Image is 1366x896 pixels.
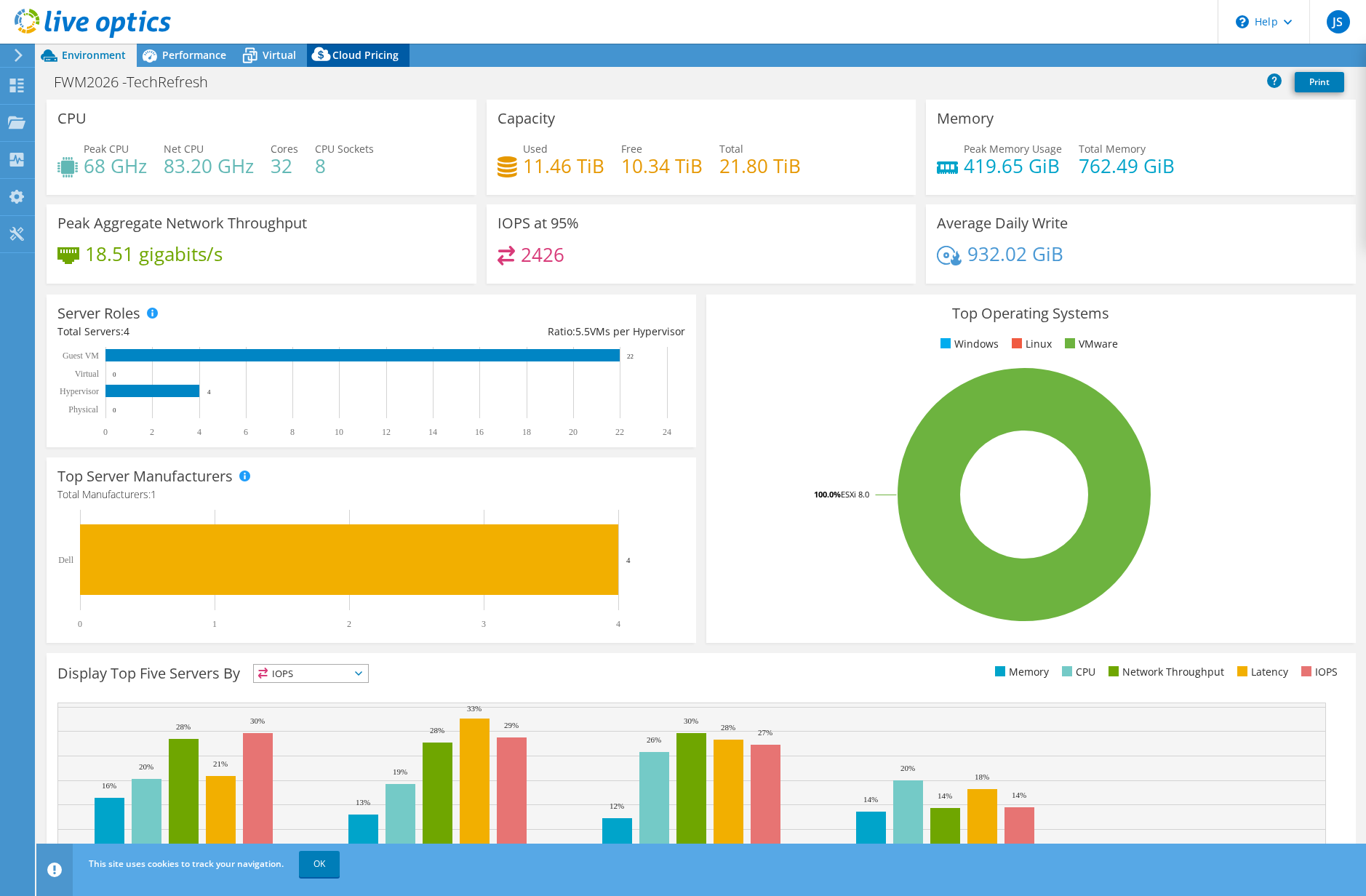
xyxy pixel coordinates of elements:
h4: 83.20 GHz [164,158,254,174]
span: 4 [124,324,129,338]
text: 28% [430,726,444,735]
span: 5.5 [575,324,590,338]
li: IOPS [1298,664,1338,680]
text: 16% [102,781,116,790]
text: 30% [250,716,265,725]
h3: Peak Aggregate Network Throughput [57,215,307,231]
span: Virtual [263,48,296,62]
h4: Total Manufacturers: [57,487,685,503]
span: Peak Memory Usage [964,142,1062,156]
h4: 762.49 GiB [1079,158,1175,174]
h4: 2426 [521,247,564,263]
text: 1 [212,619,217,629]
h3: Top Server Manufacturers [57,468,233,484]
tspan: 100.0% [814,489,841,500]
text: 18 [522,427,531,437]
span: IOPS [254,665,368,682]
span: This site uses cookies to track your navigation. [89,857,284,870]
li: CPU [1058,664,1095,680]
text: 29% [504,721,519,729]
text: 0 [113,407,116,414]
text: 22 [627,353,634,360]
text: 28% [176,722,191,731]
text: 20% [139,762,153,771]
text: 33% [467,704,482,713]
span: Environment [62,48,126,62]
span: Net CPU [164,142,204,156]
div: Ratio: VMs per Hypervisor [371,324,684,340]
span: Peak CPU [84,142,129,156]
text: 4 [197,427,201,437]
text: 4 [626,556,631,564]
h4: 11.46 TiB [523,158,604,174]
text: 14 [428,427,437,437]
text: 21% [213,759,228,768]
text: 10 [335,427,343,437]
text: 4 [616,619,620,629]
text: 4 [207,388,211,396]
svg: \n [1236,15,1249,28]
text: 28% [721,723,735,732]
text: 26% [647,735,661,744]
text: 8 [290,427,295,437]
li: Linux [1008,336,1052,352]
h3: Average Daily Write [937,215,1068,231]
h4: 21.80 TiB [719,158,801,174]
span: Free [621,142,642,156]
text: 0 [103,427,108,437]
h4: 419.65 GiB [964,158,1062,174]
text: 14% [1012,791,1026,799]
span: Performance [162,48,226,62]
text: 3 [482,619,486,629]
text: 24 [663,427,671,437]
li: Windows [937,336,999,352]
text: 12 [382,427,391,437]
li: VMware [1061,336,1118,352]
text: Hypervisor [60,386,99,396]
text: 2 [150,427,154,437]
text: 0 [78,619,82,629]
text: 20% [900,764,915,772]
h4: 32 [271,158,298,174]
text: Physical [68,404,98,415]
h3: Top Operating Systems [717,305,1345,321]
h4: 10.34 TiB [621,158,703,174]
h3: CPU [57,111,87,127]
span: JS [1327,10,1350,33]
text: Virtual [75,369,100,379]
h1: FWM2026 -TechRefresh [47,74,231,90]
li: Latency [1234,664,1288,680]
text: 13% [356,798,370,807]
h4: 68 GHz [84,158,147,174]
span: Cloud Pricing [332,48,399,62]
text: 20 [569,427,578,437]
span: Total Memory [1079,142,1146,156]
span: Total [719,142,743,156]
text: 6 [244,427,248,437]
h4: 932.02 GiB [967,246,1063,262]
span: CPU Sockets [315,142,374,156]
a: Print [1295,72,1344,92]
span: 1 [151,487,156,501]
li: Memory [991,664,1049,680]
text: 0 [113,371,116,378]
text: 14% [863,795,878,804]
text: 18% [975,772,989,781]
text: 19% [393,767,407,776]
text: 30% [684,716,698,725]
h3: Memory [937,111,994,127]
text: 14% [938,791,952,800]
h3: Capacity [498,111,555,127]
text: Guest VM [63,351,99,361]
text: 12% [610,801,624,810]
text: 16 [475,427,484,437]
div: Total Servers: [57,324,371,340]
text: 27% [758,728,772,737]
text: 2 [347,619,351,629]
span: Used [523,142,548,156]
text: 22 [615,427,624,437]
h4: 18.51 gigabits/s [85,246,223,262]
text: Dell [58,555,73,565]
span: Cores [271,142,298,156]
h4: 8 [315,158,374,174]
